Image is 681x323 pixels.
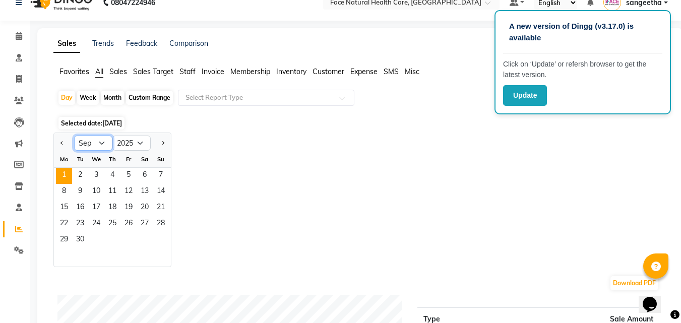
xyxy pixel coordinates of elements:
span: 26 [120,216,137,232]
select: Select year [112,136,151,151]
div: Tuesday, September 23, 2025 [72,216,88,232]
button: Download PDF [610,276,658,290]
span: 17 [88,200,104,216]
div: Tuesday, September 9, 2025 [72,184,88,200]
div: Mo [56,151,72,167]
div: Tuesday, September 16, 2025 [72,200,88,216]
p: Click on ‘Update’ or refersh browser to get the latest version. [503,59,662,80]
select: Select month [74,136,112,151]
div: Friday, September 5, 2025 [120,168,137,184]
span: 18 [104,200,120,216]
span: Misc [405,67,419,76]
div: Wednesday, September 17, 2025 [88,200,104,216]
span: 2 [72,168,88,184]
div: Tuesday, September 30, 2025 [72,232,88,248]
span: 6 [137,168,153,184]
div: Week [77,91,99,105]
span: 13 [137,184,153,200]
div: Fr [120,151,137,167]
span: 9 [72,184,88,200]
span: 25 [104,216,120,232]
div: Saturday, September 27, 2025 [137,216,153,232]
span: 20 [137,200,153,216]
div: Su [153,151,169,167]
div: Month [101,91,124,105]
span: Staff [179,67,196,76]
div: Friday, September 12, 2025 [120,184,137,200]
div: Friday, September 26, 2025 [120,216,137,232]
span: 30 [72,232,88,248]
div: Thursday, September 4, 2025 [104,168,120,184]
div: Saturday, September 13, 2025 [137,184,153,200]
span: 15 [56,200,72,216]
span: 16 [72,200,88,216]
a: Feedback [126,39,157,48]
span: 12 [120,184,137,200]
span: Expense [350,67,378,76]
div: Thursday, September 11, 2025 [104,184,120,200]
span: 1 [56,168,72,184]
p: A new version of Dingg (v3.17.0) is available [509,21,656,43]
div: Sa [137,151,153,167]
span: Sales [109,67,127,76]
span: 21 [153,200,169,216]
iframe: chat widget [639,283,671,313]
span: 19 [120,200,137,216]
div: We [88,151,104,167]
span: 4 [104,168,120,184]
span: 7 [153,168,169,184]
div: Monday, September 29, 2025 [56,232,72,248]
span: Invoice [202,67,224,76]
span: 24 [88,216,104,232]
div: Sunday, September 28, 2025 [153,216,169,232]
button: Previous month [58,135,66,151]
div: Monday, September 15, 2025 [56,200,72,216]
span: 22 [56,216,72,232]
div: Monday, September 1, 2025 [56,168,72,184]
a: Trends [92,39,114,48]
div: Custom Range [126,91,173,105]
div: Sunday, September 7, 2025 [153,168,169,184]
div: Wednesday, September 10, 2025 [88,184,104,200]
div: Sunday, September 21, 2025 [153,200,169,216]
span: SMS [384,67,399,76]
button: Update [503,85,547,106]
span: Favorites [59,67,89,76]
span: 5 [120,168,137,184]
div: Wednesday, September 3, 2025 [88,168,104,184]
div: Day [58,91,75,105]
span: Membership [230,67,270,76]
button: Next month [159,135,167,151]
span: 28 [153,216,169,232]
div: Thursday, September 18, 2025 [104,200,120,216]
div: Monday, September 8, 2025 [56,184,72,200]
div: Tu [72,151,88,167]
a: Sales [53,35,80,53]
div: Saturday, September 20, 2025 [137,200,153,216]
div: Thursday, September 25, 2025 [104,216,120,232]
span: 3 [88,168,104,184]
span: 27 [137,216,153,232]
div: Friday, September 19, 2025 [120,200,137,216]
a: Comparison [169,39,208,48]
span: Sales Target [133,67,173,76]
span: Customer [313,67,344,76]
span: Selected date: [58,117,125,130]
span: 11 [104,184,120,200]
span: Inventory [276,67,306,76]
span: 29 [56,232,72,248]
span: [DATE] [102,119,122,127]
span: 10 [88,184,104,200]
span: 8 [56,184,72,200]
div: Wednesday, September 24, 2025 [88,216,104,232]
div: Th [104,151,120,167]
span: 23 [72,216,88,232]
span: All [95,67,103,76]
div: Saturday, September 6, 2025 [137,168,153,184]
span: 14 [153,184,169,200]
div: Tuesday, September 2, 2025 [72,168,88,184]
div: Sunday, September 14, 2025 [153,184,169,200]
div: Monday, September 22, 2025 [56,216,72,232]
